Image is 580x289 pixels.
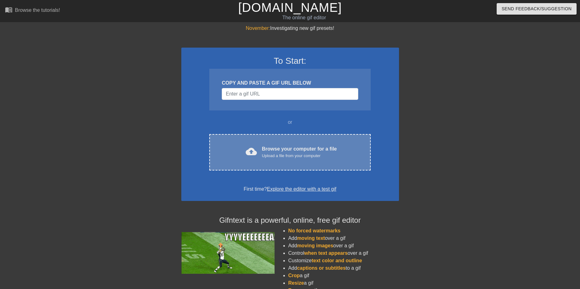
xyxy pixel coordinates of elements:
[288,257,399,264] li: Customize
[189,185,391,193] div: First time?
[181,232,275,274] img: football_small.gif
[312,258,362,263] span: text color and outline
[288,235,399,242] li: Add over a gif
[181,216,399,225] h4: Gifntext is a powerful, online, free gif editor
[288,272,399,279] li: a gif
[222,88,358,100] input: Username
[288,228,341,233] span: No forced watermarks
[297,235,325,241] span: moving text
[262,145,337,159] div: Browse your computer for a file
[297,265,346,271] span: captions or subtitles
[238,1,342,14] a: [DOMAIN_NAME]
[288,242,399,249] li: Add over a gif
[5,6,12,13] span: menu_book
[288,280,304,286] span: Resize
[262,153,337,159] div: Upload a file from your computer
[246,146,257,157] span: cloud_upload
[267,186,336,192] a: Explore the editor with a test gif
[502,5,572,13] span: Send Feedback/Suggestion
[304,250,348,256] span: when text appears
[288,264,399,272] li: Add to a gif
[246,26,270,31] span: November:
[497,3,577,15] button: Send Feedback/Suggestion
[288,249,399,257] li: Control over a gif
[288,273,300,278] span: Crop
[288,279,399,287] li: a gif
[197,14,412,21] div: The online gif editor
[5,6,60,16] a: Browse the tutorials!
[297,243,333,248] span: moving images
[222,79,358,87] div: COPY AND PASTE A GIF URL BELOW
[197,119,383,126] div: or
[189,56,391,66] h3: To Start:
[15,7,60,13] div: Browse the tutorials!
[181,25,399,32] div: Investigating new gif presets!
